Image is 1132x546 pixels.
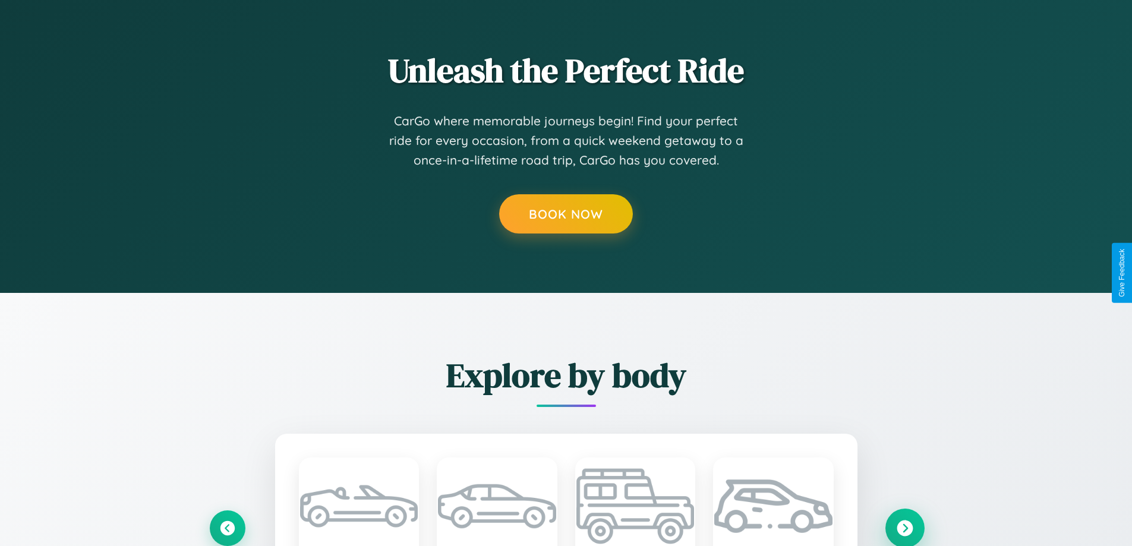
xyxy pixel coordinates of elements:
[210,352,923,398] h2: Explore by body
[1118,249,1126,297] div: Give Feedback
[210,48,923,93] h2: Unleash the Perfect Ride
[388,111,745,171] p: CarGo where memorable journeys begin! Find your perfect ride for every occasion, from a quick wee...
[499,194,633,233] button: Book Now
